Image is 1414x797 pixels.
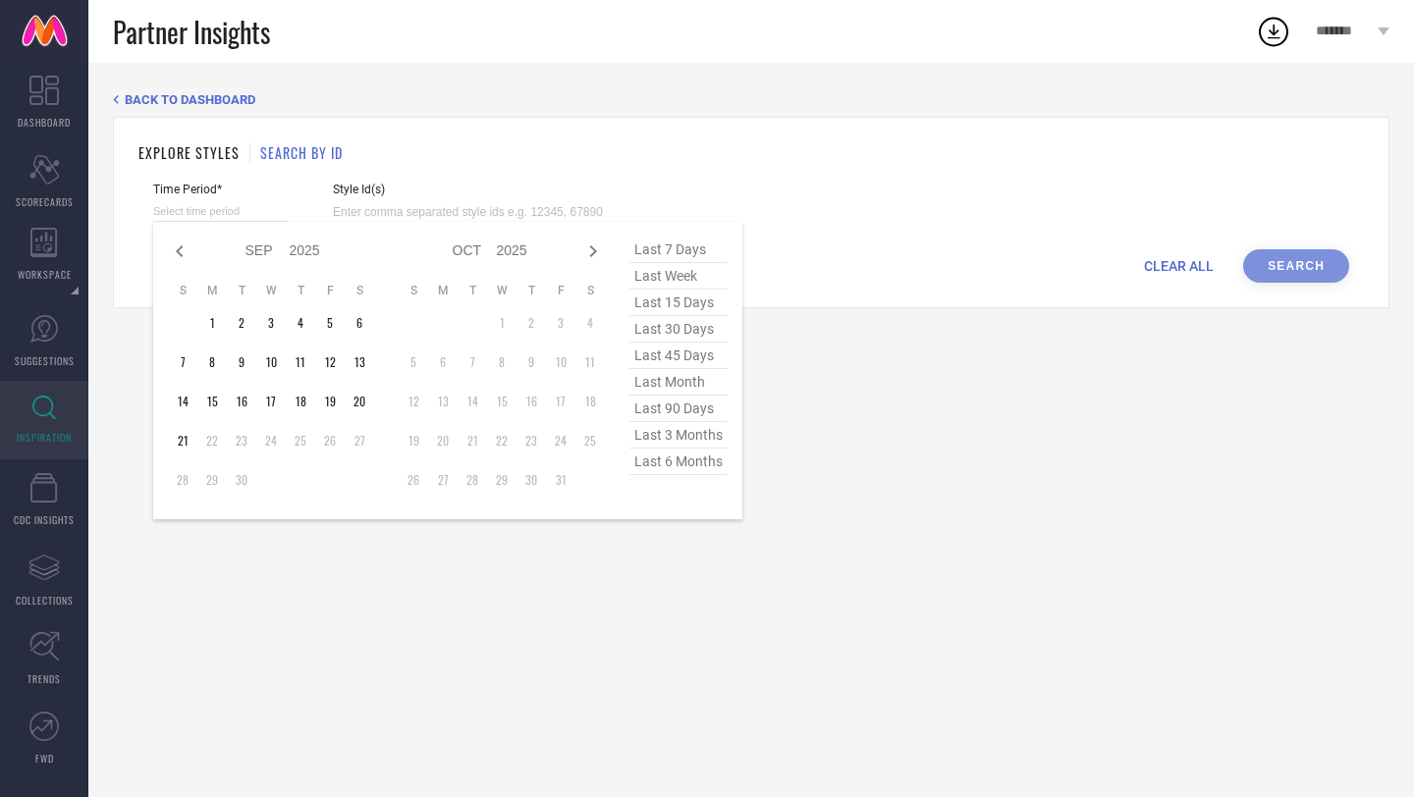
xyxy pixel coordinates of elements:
td: Mon Oct 27 2025 [428,465,458,495]
td: Thu Sep 25 2025 [286,426,315,455]
span: SCORECARDS [16,194,74,209]
span: CLEAR ALL [1144,258,1214,274]
th: Sunday [399,283,428,298]
td: Sun Oct 05 2025 [399,347,428,377]
h1: SEARCH BY ID [260,142,343,163]
span: last 7 days [629,237,728,263]
td: Fri Oct 24 2025 [546,426,575,455]
td: Mon Sep 08 2025 [197,347,227,377]
th: Saturday [575,283,605,298]
span: last 6 months [629,449,728,475]
td: Wed Oct 08 2025 [487,347,517,377]
span: last 30 days [629,316,728,343]
td: Tue Sep 09 2025 [227,347,256,377]
td: Tue Oct 14 2025 [458,387,487,416]
span: Style Id(s) [333,183,618,196]
span: Time Period* [153,183,289,196]
th: Wednesday [256,283,286,298]
td: Fri Sep 26 2025 [315,426,345,455]
td: Fri Sep 05 2025 [315,308,345,338]
td: Fri Oct 03 2025 [546,308,575,338]
td: Sat Sep 13 2025 [345,347,374,377]
td: Wed Sep 10 2025 [256,347,286,377]
td: Sat Oct 18 2025 [575,387,605,416]
td: Thu Oct 30 2025 [517,465,546,495]
td: Sat Oct 04 2025 [575,308,605,338]
td: Wed Sep 03 2025 [256,308,286,338]
td: Wed Oct 22 2025 [487,426,517,455]
span: COLLECTIONS [16,593,74,608]
span: BACK TO DASHBOARD [125,92,255,107]
span: Partner Insights [113,12,270,52]
td: Mon Oct 06 2025 [428,347,458,377]
div: Previous month [168,239,191,263]
td: Sun Oct 19 2025 [399,426,428,455]
td: Fri Oct 10 2025 [546,347,575,377]
td: Sun Sep 28 2025 [168,465,197,495]
span: last 3 months [629,422,728,449]
td: Mon Oct 13 2025 [428,387,458,416]
td: Fri Oct 17 2025 [546,387,575,416]
td: Sat Sep 06 2025 [345,308,374,338]
div: Next month [581,239,605,263]
td: Thu Sep 11 2025 [286,347,315,377]
td: Mon Oct 20 2025 [428,426,458,455]
th: Thursday [517,283,546,298]
td: Sat Oct 11 2025 [575,347,605,377]
th: Sunday [168,283,197,298]
th: Tuesday [227,283,256,298]
td: Sun Oct 26 2025 [399,465,428,495]
td: Thu Oct 09 2025 [517,347,546,377]
td: Thu Sep 18 2025 [286,387,315,416]
td: Tue Sep 02 2025 [227,308,256,338]
h1: EXPLORE STYLES [138,142,240,163]
th: Monday [197,283,227,298]
input: Enter comma separated style ids e.g. 12345, 67890 [333,201,618,224]
td: Sat Sep 20 2025 [345,387,374,416]
div: Back TO Dashboard [113,92,1389,107]
td: Mon Sep 01 2025 [197,308,227,338]
td: Tue Sep 23 2025 [227,426,256,455]
td: Tue Oct 07 2025 [458,347,487,377]
td: Mon Sep 29 2025 [197,465,227,495]
span: FWD [35,751,54,766]
td: Thu Oct 16 2025 [517,387,546,416]
td: Tue Oct 21 2025 [458,426,487,455]
td: Fri Sep 12 2025 [315,347,345,377]
td: Sun Sep 14 2025 [168,387,197,416]
td: Sat Sep 27 2025 [345,426,374,455]
th: Monday [428,283,458,298]
div: Open download list [1256,14,1291,49]
td: Thu Sep 04 2025 [286,308,315,338]
td: Tue Sep 30 2025 [227,465,256,495]
th: Wednesday [487,283,517,298]
td: Fri Sep 19 2025 [315,387,345,416]
span: last 45 days [629,343,728,369]
td: Tue Oct 28 2025 [458,465,487,495]
span: last 90 days [629,396,728,422]
td: Wed Sep 17 2025 [256,387,286,416]
td: Wed Oct 15 2025 [487,387,517,416]
th: Saturday [345,283,374,298]
span: last week [629,263,728,290]
td: Wed Oct 01 2025 [487,308,517,338]
span: CDC INSIGHTS [14,512,75,527]
th: Tuesday [458,283,487,298]
td: Thu Oct 02 2025 [517,308,546,338]
th: Friday [315,283,345,298]
span: TRENDS [27,671,61,686]
td: Tue Sep 16 2025 [227,387,256,416]
input: Select time period [153,201,289,222]
span: INSPIRATION [17,430,72,445]
span: last 15 days [629,290,728,316]
td: Thu Oct 23 2025 [517,426,546,455]
td: Sun Sep 07 2025 [168,347,197,377]
th: Friday [546,283,575,298]
td: Sun Oct 12 2025 [399,387,428,416]
td: Mon Sep 15 2025 [197,387,227,416]
td: Wed Oct 29 2025 [487,465,517,495]
td: Sat Oct 25 2025 [575,426,605,455]
span: DASHBOARD [18,115,71,130]
span: WORKSPACE [18,267,72,282]
td: Wed Sep 24 2025 [256,426,286,455]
